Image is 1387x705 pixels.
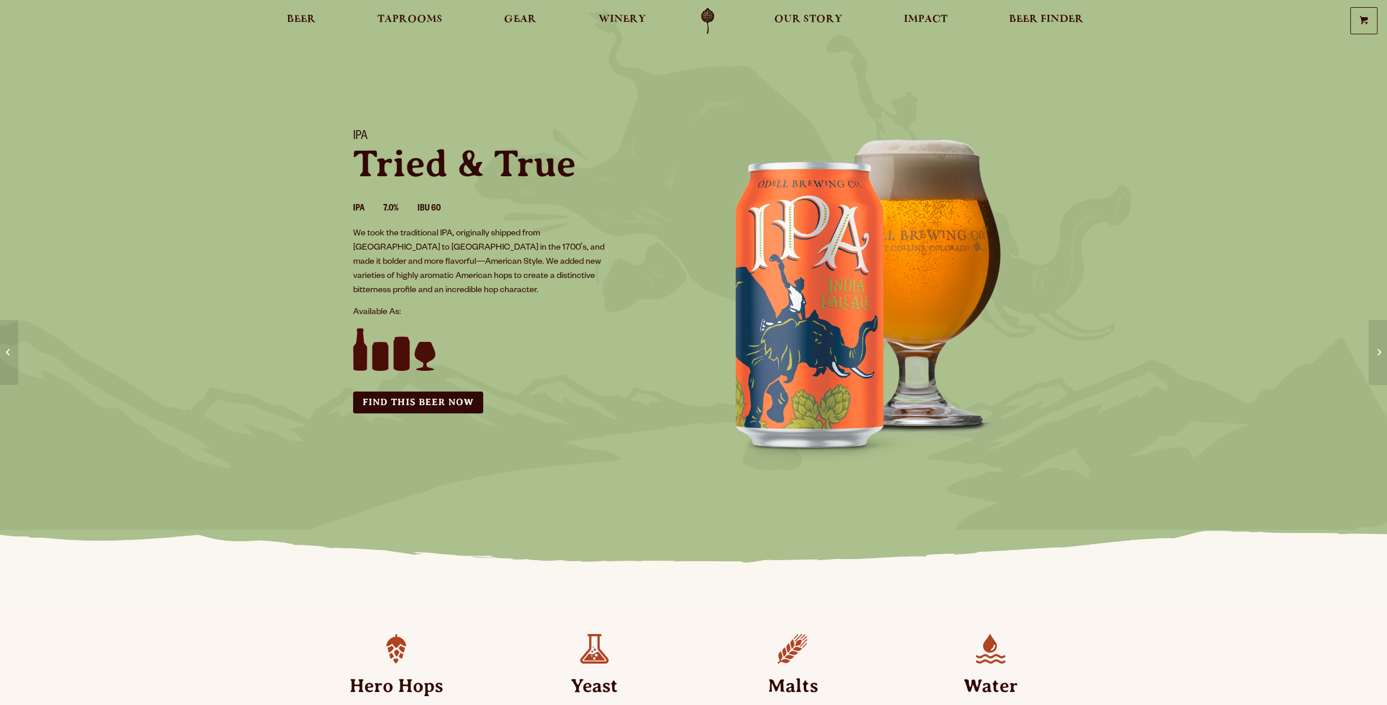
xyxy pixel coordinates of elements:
[370,8,450,34] a: Taprooms
[767,8,850,34] a: Our Story
[496,8,544,34] a: Gear
[279,8,324,34] a: Beer
[353,145,680,183] p: Tried & True
[1001,8,1091,34] a: Beer Finder
[504,15,536,24] span: Gear
[1009,15,1084,24] span: Beer Finder
[591,8,654,34] a: Winery
[599,15,646,24] span: Winery
[418,202,460,217] li: IBU 60
[287,15,316,24] span: Beer
[353,227,615,298] p: We took the traditional IPA, originally shipped from [GEOGRAPHIC_DATA] to [GEOGRAPHIC_DATA] in th...
[904,15,948,24] span: Impact
[896,8,955,34] a: Impact
[383,202,418,217] li: 7.0%
[353,306,680,320] p: Available As:
[686,8,730,34] a: Odell Home
[377,15,442,24] span: Taprooms
[694,115,1049,470] img: IPA can and glass
[353,130,680,145] h1: IPA
[353,202,383,217] li: IPA
[774,15,842,24] span: Our Story
[353,392,483,413] a: Find this Beer Now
